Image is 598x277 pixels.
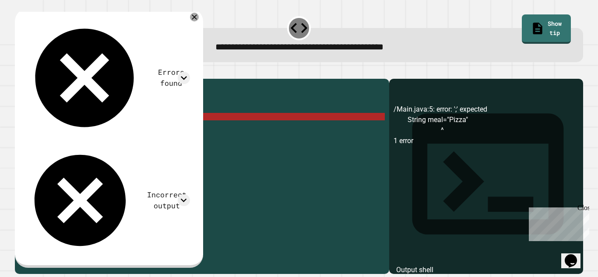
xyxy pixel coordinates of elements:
a: Show tip [522,14,571,44]
div: Chat with us now!Close [4,4,60,56]
iframe: chat widget [561,242,589,268]
div: Incorrect output [144,189,190,211]
div: Errors found [152,67,190,88]
div: /Main.java:5: error: ';' expected String meal="Pizza" ^ 1 error [394,104,579,274]
iframe: chat widget [525,204,589,241]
